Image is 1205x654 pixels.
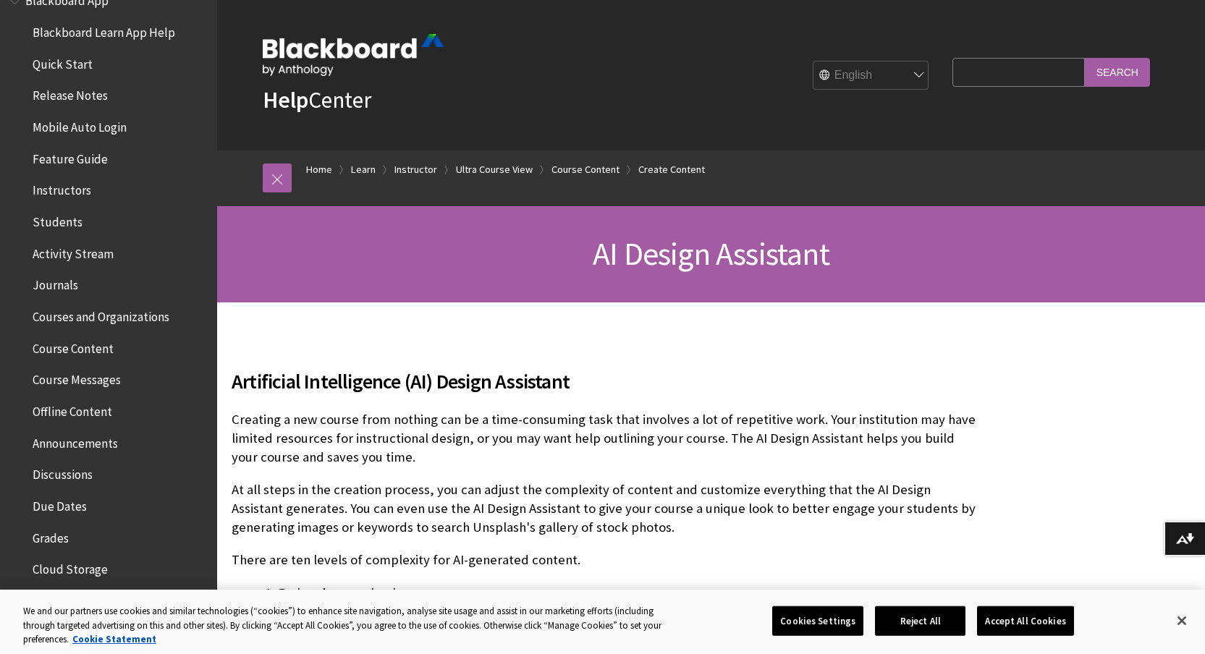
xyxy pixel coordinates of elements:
[263,85,308,114] strong: Help
[33,147,108,166] span: Feature Guide
[638,161,705,179] a: Create Content
[33,399,112,419] span: Offline Content
[232,551,976,569] p: There are ten levels of complexity for AI-generated content.
[33,20,175,40] span: Blackboard Learn App Help
[33,368,121,388] span: Course Messages
[33,273,78,293] span: Journals
[33,242,114,261] span: Activity Stream
[351,161,376,179] a: Learn
[232,480,976,538] p: At all steps in the creation process, you can adjust the complexity of content and customize ever...
[813,61,929,90] select: Site Language Selector
[232,410,976,467] p: Creating a new course from nothing can be a time-consuming task that involves a lot of repetitive...
[593,234,829,273] span: AI Design Assistant
[33,52,93,72] span: Quick Start
[772,606,863,636] button: Cookies Settings
[263,34,444,76] img: Blackboard by Anthology
[875,606,965,636] button: Reject All
[33,462,93,482] span: Discussions
[1085,58,1150,86] input: Search
[394,161,437,179] a: Instructor
[33,179,91,198] span: Instructors
[33,494,87,514] span: Due Dates
[33,526,69,545] span: Grades
[72,633,156,645] a: More information about your privacy, opens in a new tab
[977,606,1073,636] button: Accept All Cookies
[306,161,332,179] a: Home
[33,336,114,356] span: Course Content
[33,84,108,103] span: Release Notes
[33,589,68,608] span: Profile
[551,161,620,179] a: Course Content
[278,583,976,603] li: Early primary school
[263,85,371,114] a: HelpCenter
[33,115,127,135] span: Mobile Auto Login
[1166,605,1198,637] button: Close
[23,604,663,647] div: We and our partners use cookies and similar technologies (“cookies”) to enhance site navigation, ...
[456,161,533,179] a: Ultra Course View
[33,305,169,324] span: Courses and Organizations
[33,431,118,451] span: Announcements
[33,557,108,577] span: Cloud Storage
[33,210,83,229] span: Students
[232,366,976,396] span: Artificial Intelligence (AI) Design Assistant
